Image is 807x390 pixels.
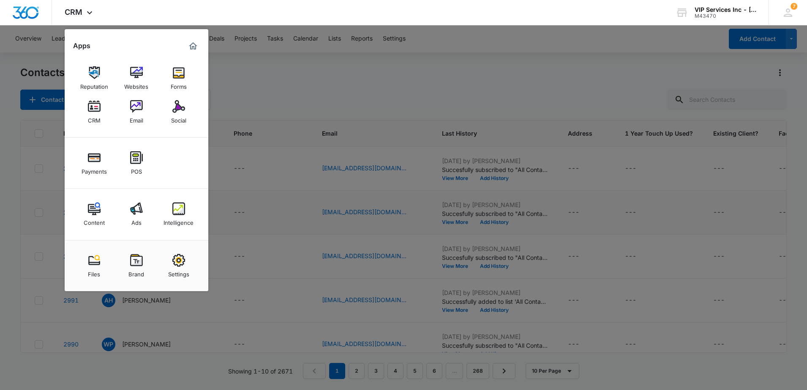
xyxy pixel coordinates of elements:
[120,62,153,94] a: Websites
[168,267,189,278] div: Settings
[171,79,187,90] div: Forms
[695,13,756,19] div: account id
[78,198,110,230] a: Content
[78,147,110,179] a: Payments
[120,147,153,179] a: POS
[164,215,194,226] div: Intelligence
[131,215,142,226] div: Ads
[65,8,82,16] span: CRM
[791,3,797,10] span: 7
[186,39,200,53] a: Marketing 360® Dashboard
[695,6,756,13] div: account name
[163,250,195,282] a: Settings
[128,267,144,278] div: Brand
[171,113,186,124] div: Social
[88,113,101,124] div: CRM
[80,79,108,90] div: Reputation
[120,198,153,230] a: Ads
[163,198,195,230] a: Intelligence
[131,164,142,175] div: POS
[120,96,153,128] a: Email
[78,250,110,282] a: Files
[84,215,105,226] div: Content
[791,3,797,10] div: notifications count
[163,96,195,128] a: Social
[78,96,110,128] a: CRM
[130,113,143,124] div: Email
[88,267,100,278] div: Files
[163,62,195,94] a: Forms
[124,79,148,90] div: Websites
[120,250,153,282] a: Brand
[82,164,107,175] div: Payments
[73,42,90,50] h2: Apps
[78,62,110,94] a: Reputation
